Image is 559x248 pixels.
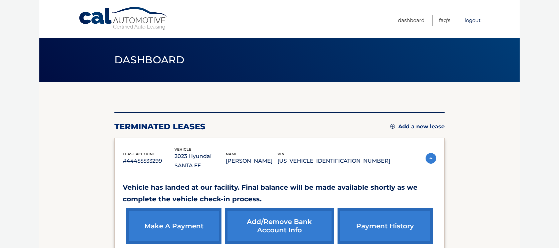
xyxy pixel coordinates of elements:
a: Add a new lease [390,123,445,130]
span: lease account [123,152,155,156]
a: Dashboard [398,15,425,26]
a: Add/Remove bank account info [225,208,334,244]
a: Cal Automotive [78,7,168,30]
span: name [226,152,237,156]
span: Dashboard [114,54,184,66]
p: [PERSON_NAME] [226,156,277,166]
p: [US_VEHICLE_IDENTIFICATION_NUMBER] [277,156,390,166]
a: Logout [465,15,481,26]
img: accordion-active.svg [426,153,436,164]
span: vehicle [174,147,191,152]
p: Vehicle has landed at our facility. Final balance will be made available shortly as we complete t... [123,182,436,205]
h2: terminated leases [114,122,205,132]
p: #44455533299 [123,156,174,166]
a: payment history [338,208,433,244]
a: make a payment [126,208,221,244]
p: 2023 Hyundai SANTA FE [174,152,226,170]
a: FAQ's [439,15,450,26]
img: add.svg [390,124,395,129]
span: vin [277,152,285,156]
